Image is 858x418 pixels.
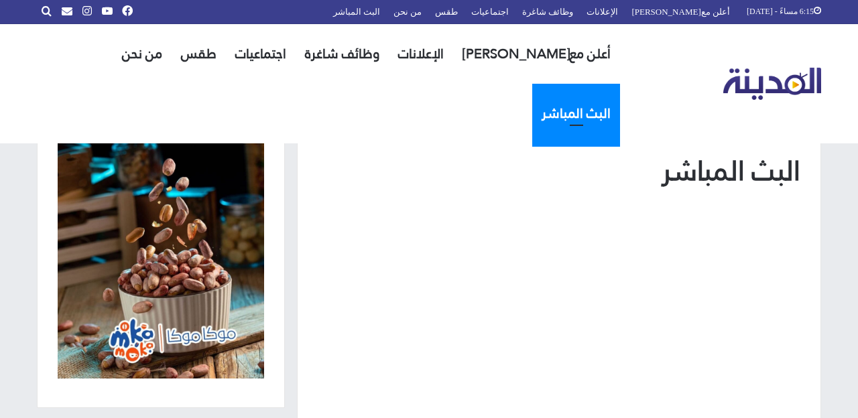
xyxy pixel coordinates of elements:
a: أعلن مع[PERSON_NAME] [453,24,620,84]
a: من نحن [113,24,172,84]
a: البث المباشر [532,84,620,143]
a: اجتماعيات [226,24,296,84]
img: تلفزيون المدينة [723,68,822,100]
h1: البث المباشر [318,152,800,190]
a: وظائف شاغرة [296,24,389,84]
a: طقس [172,24,226,84]
a: الإعلانات [389,24,453,84]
